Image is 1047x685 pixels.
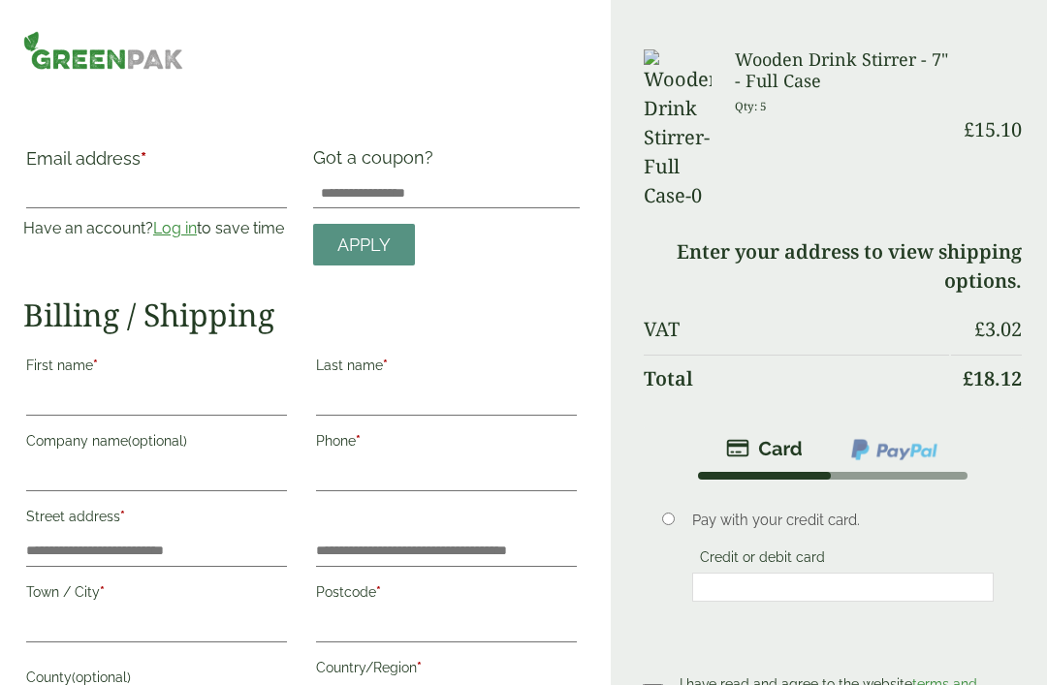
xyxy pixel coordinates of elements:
span: £ [964,116,974,142]
label: Company name [26,427,287,460]
img: GreenPak Supplies [23,31,183,70]
label: Street address [26,503,287,536]
td: Enter your address to view shipping options. [644,229,1022,304]
label: Town / City [26,578,287,611]
img: ppcp-gateway.png [849,437,939,462]
abbr: required [93,358,98,373]
th: VAT [644,306,949,353]
span: Apply [337,234,391,256]
bdi: 3.02 [974,316,1022,342]
span: (optional) [128,433,187,449]
p: Have an account? to save time [23,217,290,240]
iframe: Secure card payment input frame [698,578,989,596]
img: Wooden Drink Stirrer-Full Case-0 [644,49,712,210]
small: Qty: 5 [735,99,767,113]
abbr: required [383,358,388,373]
abbr: required [417,660,422,675]
abbr: required [356,433,361,449]
label: Last name [316,352,577,385]
h2: Billing / Shipping [23,296,580,333]
a: Log in [153,219,197,237]
a: Apply [313,224,415,265]
label: Credit or debit card [692,549,833,571]
label: Got a coupon? [313,147,441,177]
abbr: required [120,509,125,524]
span: £ [974,316,985,342]
abbr: required [141,148,146,169]
span: £ [963,365,973,391]
label: First name [26,352,287,385]
img: stripe.png [726,437,803,460]
label: Email address [26,150,287,177]
bdi: 18.12 [963,365,1022,391]
label: Postcode [316,578,577,611]
abbr: required [100,584,105,600]
span: (optional) [72,669,131,685]
abbr: required [376,584,381,600]
label: Phone [316,427,577,460]
bdi: 15.10 [964,116,1022,142]
h3: Wooden Drink Stirrer - 7" - Full Case [735,49,949,91]
p: Pay with your credit card. [692,510,995,531]
th: Total [644,355,949,402]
